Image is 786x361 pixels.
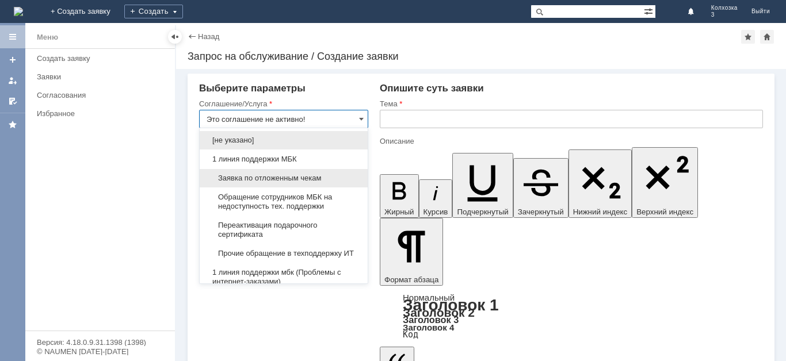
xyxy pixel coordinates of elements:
div: Избранное [37,109,155,118]
div: Тема [380,100,761,107]
div: Формат абзаца [380,294,763,339]
button: Подчеркнутый [452,153,513,218]
span: Заявка по отложенным чекам [207,174,361,183]
button: Жирный [380,174,419,218]
span: Подчеркнутый [457,208,508,216]
div: © NAUMEN [DATE]-[DATE] [37,348,163,355]
button: Формат абзаца [380,218,443,286]
div: Согласования [37,91,168,99]
button: Курсив [419,179,453,218]
span: Прочие обращение в техподдержку ИТ [207,249,361,258]
a: Код [403,329,418,340]
span: Формат абзаца [384,275,438,284]
a: Заявки [32,68,173,86]
button: Верхний индекс [632,147,698,218]
span: Расширенный поиск [644,5,655,16]
span: [не указано] [207,136,361,145]
span: Зачеркнутый [518,208,564,216]
a: Создать заявку [3,51,22,69]
div: Заявки [37,72,168,81]
button: Зачеркнутый [513,158,568,218]
div: Запрос на обслуживание / Создание заявки [188,51,774,62]
span: Колхозка [711,5,738,11]
img: logo [14,7,23,16]
span: Выберите параметры [199,83,306,94]
a: Заголовок 4 [403,322,454,332]
a: Назад [198,32,219,41]
a: Мои заявки [3,71,22,90]
div: Добавить в избранное [741,30,755,44]
button: Нижний индекс [568,149,632,218]
span: Курсив [423,208,448,216]
div: Создать [124,5,183,18]
a: Заголовок 3 [403,314,459,325]
span: 1 линия поддержки МБК [207,155,361,164]
span: Верхний индекс [636,208,693,216]
a: Мои согласования [3,92,22,110]
div: Создать заявку [37,54,168,63]
a: Согласования [32,86,173,104]
span: 1 линия поддержки мбк (Проблемы с интернет-заказами) [207,268,361,286]
span: Переактивация подарочного сертификата [207,221,361,239]
a: Нормальный [403,293,455,302]
a: Заголовок 2 [403,306,475,319]
span: Нижний индекс [573,208,628,216]
div: Версия: 4.18.0.9.31.1398 (1398) [37,339,163,346]
div: Соглашение/Услуга [199,100,366,107]
span: Опишите суть заявки [380,83,484,94]
a: Перейти на домашнюю страницу [14,7,23,16]
div: Описание [380,137,761,145]
div: Скрыть меню [168,30,182,44]
span: Жирный [384,208,414,216]
div: Сделать домашней страницей [760,30,774,44]
a: Заголовок 1 [403,296,499,314]
span: Обращение сотрудников МБК на недоступность тех. поддержки [207,193,361,211]
div: Меню [37,30,58,44]
span: 3 [711,11,738,18]
a: Создать заявку [32,49,173,67]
